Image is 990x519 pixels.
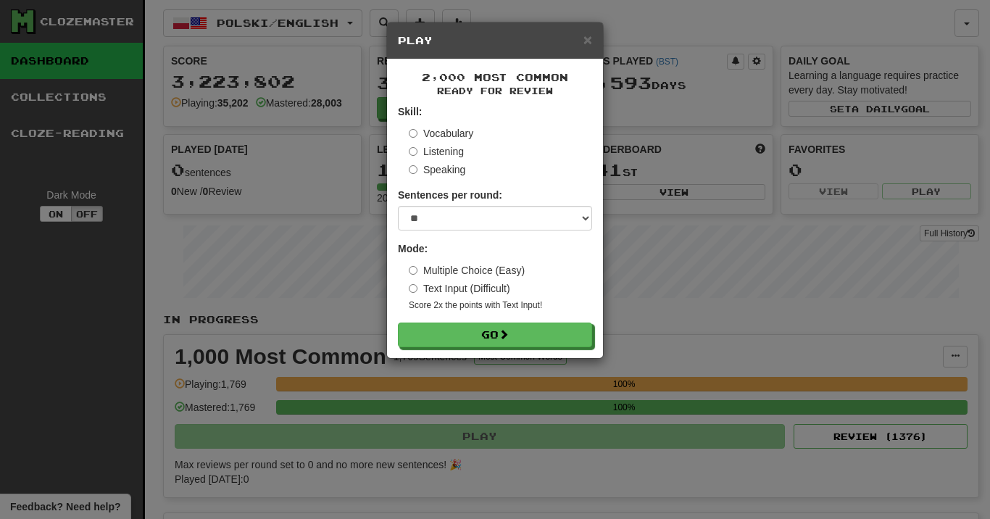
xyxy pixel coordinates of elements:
[409,144,464,159] label: Listening
[398,85,592,97] small: Ready for Review
[409,281,510,296] label: Text Input (Difficult)
[409,126,473,141] label: Vocabulary
[398,188,502,202] label: Sentences per round:
[398,33,592,48] h5: Play
[398,243,428,254] strong: Mode:
[409,263,525,278] label: Multiple Choice (Easy)
[409,299,592,312] small: Score 2x the points with Text Input !
[583,32,592,47] button: Close
[409,162,465,177] label: Speaking
[409,165,417,174] input: Speaking
[409,266,417,275] input: Multiple Choice (Easy)
[398,323,592,347] button: Go
[409,284,417,293] input: Text Input (Difficult)
[583,31,592,48] span: ×
[398,106,422,117] strong: Skill:
[409,129,417,138] input: Vocabulary
[422,71,568,83] span: 2,000 Most Common
[409,147,417,156] input: Listening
